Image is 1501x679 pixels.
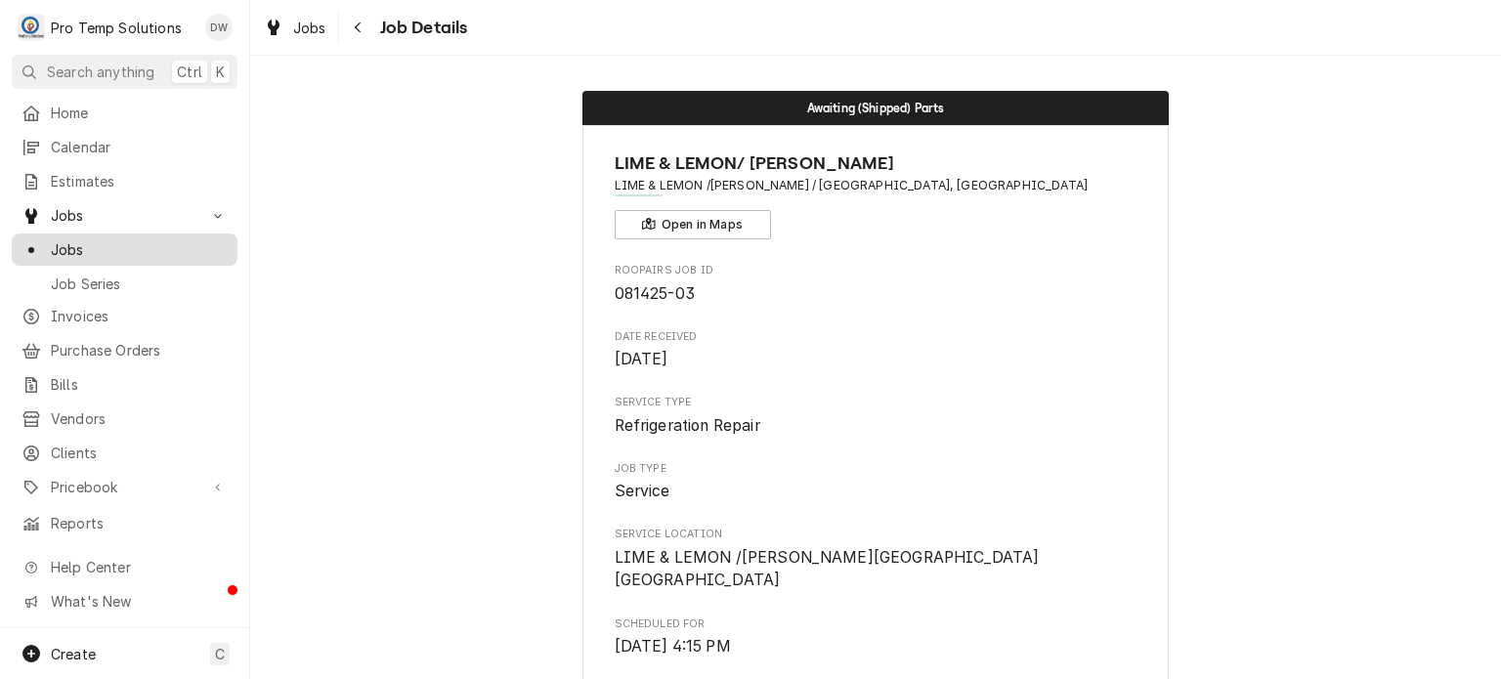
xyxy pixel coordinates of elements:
[12,300,237,332] a: Invoices
[615,150,1137,177] span: Name
[615,282,1137,306] span: Roopairs Job ID
[615,616,1137,632] span: Scheduled For
[12,368,237,401] a: Bills
[12,55,237,89] button: Search anythingCtrlK
[615,395,1137,410] span: Service Type
[615,482,670,500] span: Service
[51,557,226,577] span: Help Center
[615,210,771,239] button: Open in Maps
[615,263,1137,305] div: Roopairs Job ID
[615,416,760,435] span: Refrigeration Repair
[615,350,668,368] span: [DATE]
[12,507,237,539] a: Reports
[51,340,228,361] span: Purchase Orders
[47,62,154,82] span: Search anything
[615,461,1137,503] div: Job Type
[177,62,202,82] span: Ctrl
[615,480,1137,503] span: Job Type
[615,548,1044,590] span: LIME & LEMON /[PERSON_NAME][GEOGRAPHIC_DATA] [GEOGRAPHIC_DATA]
[12,131,237,163] a: Calendar
[51,137,228,157] span: Calendar
[615,616,1137,658] div: Scheduled For
[256,12,334,44] a: Jobs
[18,14,45,41] div: Pro Temp Solutions's Avatar
[216,62,225,82] span: K
[51,274,228,294] span: Job Series
[293,18,326,38] span: Jobs
[12,403,237,435] a: Vendors
[582,91,1169,125] div: Status
[343,12,374,43] button: Navigate back
[51,205,198,226] span: Jobs
[615,637,731,656] span: [DATE] 4:15 PM
[615,527,1137,542] span: Service Location
[615,284,695,303] span: 081425-03
[12,199,237,232] a: Go to Jobs
[615,461,1137,477] span: Job Type
[615,329,1137,371] div: Date Received
[615,263,1137,278] span: Roopairs Job ID
[615,395,1137,437] div: Service Type
[12,233,237,266] a: Jobs
[807,102,945,114] span: Awaiting (Shipped) Parts
[205,14,233,41] div: Dana Williams's Avatar
[615,635,1137,658] span: Scheduled For
[12,471,237,503] a: Go to Pricebook
[51,646,96,662] span: Create
[615,329,1137,345] span: Date Received
[615,527,1137,592] div: Service Location
[215,644,225,664] span: C
[51,477,198,497] span: Pricebook
[12,97,237,129] a: Home
[12,334,237,366] a: Purchase Orders
[374,15,468,41] span: Job Details
[18,14,45,41] div: P
[12,268,237,300] a: Job Series
[51,443,228,463] span: Clients
[615,414,1137,438] span: Service Type
[51,591,226,612] span: What's New
[12,585,237,617] a: Go to What's New
[12,437,237,469] a: Clients
[51,408,228,429] span: Vendors
[615,177,1137,194] span: Address
[615,150,1137,239] div: Client Information
[51,103,228,123] span: Home
[51,171,228,191] span: Estimates
[12,551,237,583] a: Go to Help Center
[51,306,228,326] span: Invoices
[205,14,233,41] div: DW
[615,348,1137,371] span: Date Received
[615,546,1137,592] span: Service Location
[51,513,228,533] span: Reports
[12,165,237,197] a: Estimates
[51,18,182,38] div: Pro Temp Solutions
[51,374,228,395] span: Bills
[51,239,228,260] span: Jobs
